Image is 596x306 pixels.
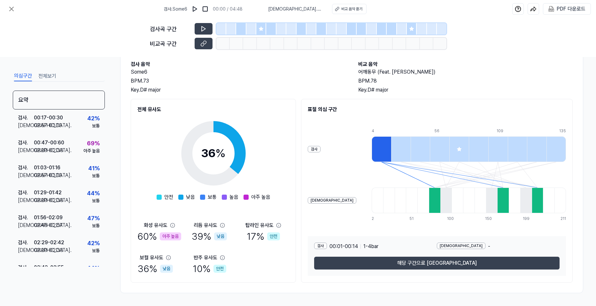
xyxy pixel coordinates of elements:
[34,264,64,271] div: 02:42 - 02:55
[87,214,100,222] div: 47 %
[87,239,100,247] div: 42 %
[372,216,383,221] div: 2
[18,164,34,172] div: 검사 .
[192,229,227,244] div: 39 %
[515,6,521,12] img: help
[437,243,560,250] div: -
[308,146,321,152] div: 검사
[34,221,63,229] div: 02:45 - 02:57
[87,114,100,123] div: 42 %
[358,60,573,68] h2: 비교 음악
[194,254,217,262] div: 반주 유사도
[308,106,566,113] h2: 표절 의심 구간
[186,193,195,201] span: 낮음
[434,128,454,134] div: 56
[164,6,187,12] span: 검사 . Some6
[329,243,358,250] span: 00:01 - 00:14
[18,189,34,197] div: 검사 .
[548,6,554,12] img: PDF Download
[18,114,34,122] div: 검사 .
[150,39,191,48] div: 비교곡 구간
[18,221,34,229] div: [DEMOGRAPHIC_DATA] .
[131,86,345,94] div: Key. D# major
[34,189,62,197] div: 01:29 - 01:42
[308,197,356,204] div: [DEMOGRAPHIC_DATA]
[88,164,100,173] div: 41 %
[14,71,32,81] button: 의심구간
[332,4,367,14] button: 비교 음악 듣기
[164,193,173,201] span: 안전
[245,221,274,229] div: 탑라인 유사도
[358,86,573,94] div: Key. D# major
[497,128,516,134] div: 109
[92,247,100,254] div: 보통
[13,91,105,109] div: 요약
[559,128,566,134] div: 135
[485,216,497,221] div: 150
[314,257,560,270] button: 해당 구간으로 [GEOGRAPHIC_DATA]
[34,246,63,254] div: 02:20 - 02:33
[160,265,173,273] div: 낮음
[409,216,421,221] div: 51
[34,114,63,122] div: 00:17 - 00:30
[92,173,100,179] div: 보통
[34,139,64,147] div: 00:47 - 00:60
[201,145,226,162] div: 36
[447,216,459,221] div: 100
[18,246,34,254] div: [DEMOGRAPHIC_DATA] .
[92,222,100,229] div: 보통
[267,232,280,240] div: 안전
[34,239,64,246] div: 02:29 - 02:42
[87,189,100,197] div: 44 %
[213,265,226,273] div: 안전
[437,243,485,249] div: [DEMOGRAPHIC_DATA]
[18,172,34,179] div: [DEMOGRAPHIC_DATA] .
[18,147,34,154] div: [DEMOGRAPHIC_DATA] .
[144,221,167,229] div: 화성 유사도
[18,264,34,271] div: 검사 .
[18,197,34,204] div: [DEMOGRAPHIC_DATA] .
[18,139,34,147] div: 검사 .
[92,197,100,204] div: 보통
[547,4,587,14] button: PDF 다운로드
[202,6,208,12] img: stop
[18,239,34,246] div: 검사 .
[87,139,100,148] div: 69 %
[18,214,34,221] div: 검사 .
[83,148,100,154] div: 아주 높음
[530,6,537,12] img: share
[213,6,243,12] div: 00:00 / 04:48
[341,6,362,12] div: 비교 음악 듣기
[193,262,226,276] div: 10 %
[363,243,378,250] span: 1 - 4 bar
[18,122,34,129] div: [DEMOGRAPHIC_DATA] .
[34,214,63,221] div: 01:56 - 02:09
[358,77,573,85] div: BPM. 78
[314,243,327,249] div: 검사
[251,193,270,201] span: 아주 높음
[131,60,345,68] h2: 검사 음악
[229,193,238,201] span: 높음
[131,77,345,85] div: BPM. 73
[34,164,60,172] div: 01:03 - 01:16
[137,106,289,113] h2: 전체 유사도
[215,146,226,160] span: %
[34,147,63,154] div: 02:20 - 02:33
[150,25,191,33] div: 검사곡 구간
[34,122,62,129] div: 02:57 - 03:10
[140,254,163,262] div: 보컬 유사도
[131,68,345,76] h2: Some6
[208,193,217,201] span: 보통
[557,5,585,13] div: PDF 다운로드
[214,232,227,240] div: 낮음
[92,123,100,129] div: 보통
[160,232,181,240] div: 아주 높음
[561,216,566,221] div: 211
[358,68,573,76] h2: 어깨동무 (Feat. [PERSON_NAME])
[268,6,324,12] span: [DEMOGRAPHIC_DATA] . 어깨동무 (Feat. [PERSON_NAME])
[34,172,62,179] div: 02:57 - 03:10
[194,221,217,229] div: 리듬 유사도
[38,71,56,81] button: 전체보기
[34,197,63,204] div: 02:20 - 02:33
